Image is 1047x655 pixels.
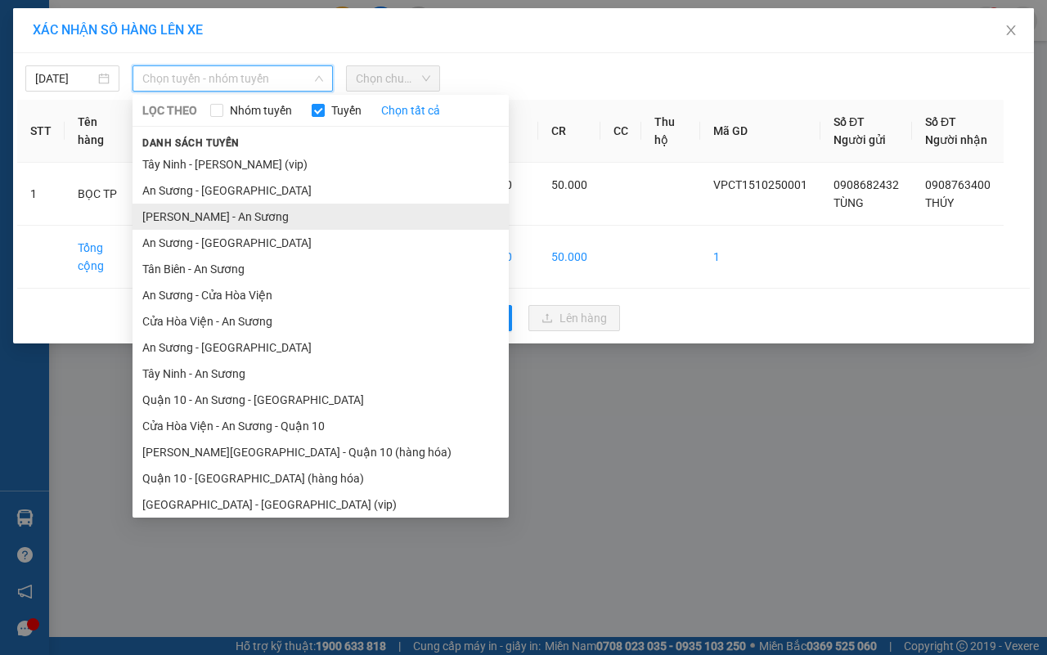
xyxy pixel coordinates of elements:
[36,119,100,128] span: 07:15:19 [DATE]
[82,104,172,116] span: VPCT1510250001
[17,163,65,226] td: 1
[925,178,991,191] span: 0908763400
[700,100,820,163] th: Mã GD
[600,100,641,163] th: CC
[129,73,200,83] span: Hotline: 19001152
[834,115,865,128] span: Số ĐT
[129,9,224,23] strong: ĐỒNG PHƯỚC
[538,100,600,163] th: CR
[44,88,200,101] span: -----------------------------------------
[133,256,509,282] li: Tân Biên - An Sương
[133,361,509,387] li: Tây Ninh - An Sương
[129,26,220,47] span: Bến xe [GEOGRAPHIC_DATA]
[142,66,323,91] span: Chọn tuyến - nhóm tuyến
[33,22,203,38] span: XÁC NHẬN SỐ HÀNG LÊN XE
[65,226,137,289] td: Tổng cộng
[988,8,1034,54] button: Close
[133,439,509,465] li: [PERSON_NAME][GEOGRAPHIC_DATA] - Quận 10 (hàng hóa)
[133,177,509,204] li: An Sương - [GEOGRAPHIC_DATA]
[6,10,79,82] img: logo
[356,66,430,91] span: Chọn chuyến
[133,334,509,361] li: An Sương - [GEOGRAPHIC_DATA]
[133,230,509,256] li: An Sương - [GEOGRAPHIC_DATA]
[35,70,95,87] input: 15/10/2025
[133,308,509,334] li: Cửa Hòa Viện - An Sương
[551,178,587,191] span: 50.000
[528,305,620,331] button: uploadLên hàng
[133,151,509,177] li: Tây Ninh - [PERSON_NAME] (vip)
[925,196,954,209] span: THÚY
[834,178,899,191] span: 0908682432
[142,101,197,119] span: LỌC THEO
[129,49,225,70] span: 01 Võ Văn Truyện, KP.1, Phường 2
[834,133,886,146] span: Người gửi
[65,163,137,226] td: BỌC TP
[133,491,509,518] li: [GEOGRAPHIC_DATA] - [GEOGRAPHIC_DATA] (vip)
[325,101,368,119] span: Tuyến
[5,105,171,115] span: [PERSON_NAME]:
[65,100,137,163] th: Tên hàng
[133,282,509,308] li: An Sương - Cửa Hòa Viện
[538,226,600,289] td: 50.000
[381,101,440,119] a: Chọn tất cả
[133,465,509,491] li: Quận 10 - [GEOGRAPHIC_DATA] (hàng hóa)
[5,119,100,128] span: In ngày:
[925,133,987,146] span: Người nhận
[700,226,820,289] td: 1
[925,115,956,128] span: Số ĐT
[834,196,864,209] span: TÙNG
[133,413,509,439] li: Cửa Hòa Viện - An Sương - Quận 10
[133,136,249,150] span: Danh sách tuyến
[133,387,509,413] li: Quận 10 - An Sương - [GEOGRAPHIC_DATA]
[223,101,299,119] span: Nhóm tuyến
[641,100,700,163] th: Thu hộ
[314,74,324,83] span: down
[713,178,807,191] span: VPCT1510250001
[1004,24,1018,37] span: close
[17,100,65,163] th: STT
[133,204,509,230] li: [PERSON_NAME] - An Sương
